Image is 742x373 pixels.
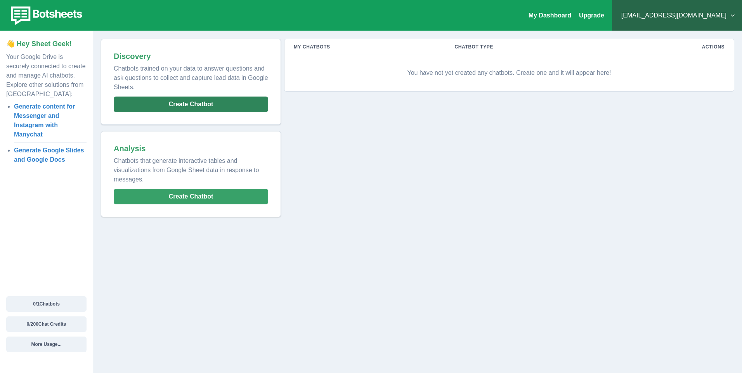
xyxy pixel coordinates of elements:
img: botsheets-logo.png [6,5,85,26]
button: Create Chatbot [114,189,268,204]
th: Actions [613,39,734,55]
h2: Analysis [114,144,268,153]
h2: Discovery [114,52,268,61]
a: My Dashboard [529,12,571,19]
a: Generate Google Slides and Google Docs [14,147,84,163]
p: You have not yet created any chatbots. Create one and it will appear here! [294,61,725,85]
button: 0/1Chatbots [6,296,87,312]
th: Chatbot Type [445,39,613,55]
button: [EMAIL_ADDRESS][DOMAIN_NAME] [618,8,736,23]
th: My Chatbots [284,39,445,55]
a: Upgrade [579,12,604,19]
p: Chatbots that generate interactive tables and visualizations from Google Sheet data in response t... [114,153,268,184]
button: More Usage... [6,337,87,352]
button: Create Chatbot [114,97,268,112]
p: 👋 Hey Sheet Geek! [6,39,87,49]
a: Generate content for Messenger and Instagram with Manychat [14,103,75,138]
p: Your Google Drive is securely connected to create and manage AI chatbots. Explore other solutions... [6,49,87,99]
p: Chatbots trained on your data to answer questions and ask questions to collect and capture lead d... [114,61,268,92]
button: 0/200Chat Credits [6,316,87,332]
